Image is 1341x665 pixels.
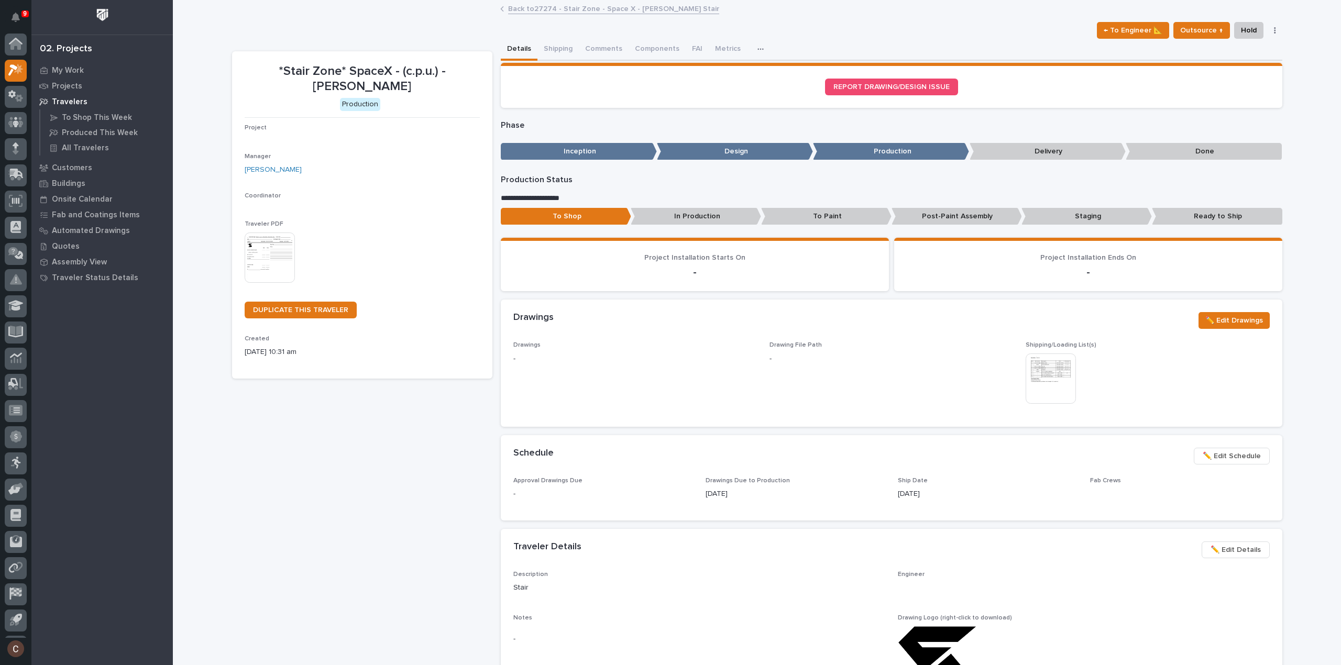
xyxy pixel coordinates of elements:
span: Shipping/Loading List(s) [1026,342,1096,348]
p: [DATE] 10:31 am [245,347,480,358]
span: Drawings [513,342,541,348]
p: Produced This Week [62,128,138,138]
span: REPORT DRAWING/DESIGN ISSUE [833,83,950,91]
p: - [513,353,757,364]
span: DUPLICATE THIS TRAVELER [253,306,348,314]
a: All Travelers [40,140,173,155]
a: Travelers [31,94,173,109]
button: Components [629,39,686,61]
span: Traveler PDF [245,221,283,227]
p: To Paint [761,208,892,225]
p: All Travelers [62,143,109,153]
button: Notifications [5,6,27,28]
p: Customers [52,163,92,173]
a: [PERSON_NAME] [245,164,302,175]
a: Customers [31,160,173,175]
button: Details [501,39,537,61]
a: Buildings [31,175,173,191]
h2: Traveler Details [513,541,581,553]
button: ✏️ Edit Schedule [1194,448,1270,464]
span: Project Installation Starts On [644,254,745,261]
button: Metrics [709,39,747,61]
p: Fab and Coatings Items [52,210,140,220]
span: Hold [1241,24,1257,37]
button: ✏️ Edit Drawings [1199,312,1270,329]
span: Manager [245,153,271,160]
p: Production Status [501,175,1282,185]
span: Project [245,125,267,131]
span: Drawing File Path [770,342,822,348]
p: 9 [23,10,27,17]
span: Fab Crews [1090,478,1121,484]
p: Traveler Status Details [52,273,138,283]
button: ← To Engineer 📐 [1097,22,1169,39]
div: Production [340,98,380,111]
span: Drawing Logo (right-click to download) [898,615,1012,621]
button: ✏️ Edit Details [1202,541,1270,558]
span: Coordinator [245,193,281,199]
p: - [513,634,885,645]
p: Ready to Ship [1152,208,1282,225]
button: users-avatar [5,638,27,660]
span: ✏️ Edit Schedule [1203,450,1261,462]
span: Created [245,336,269,342]
span: Approval Drawings Due [513,478,582,484]
p: [DATE] [706,489,885,500]
p: - [513,489,693,500]
span: Project Installation Ends On [1040,254,1136,261]
a: Assembly View [31,254,173,270]
p: To Shop This Week [62,113,132,123]
a: Traveler Status Details [31,270,173,285]
p: Onsite Calendar [52,195,113,204]
p: Delivery [970,143,1126,160]
p: - [907,266,1270,279]
a: My Work [31,62,173,78]
a: Produced This Week [40,125,173,140]
p: Assembly View [52,258,107,267]
button: Comments [579,39,629,61]
a: REPORT DRAWING/DESIGN ISSUE [825,79,958,95]
p: Production [813,143,969,160]
p: Buildings [52,179,85,189]
h2: Schedule [513,448,554,459]
a: Projects [31,78,173,94]
a: Back to27274 - Stair Zone - Space X - [PERSON_NAME] Stair [508,2,719,14]
a: DUPLICATE THIS TRAVELER [245,302,357,318]
button: Hold [1234,22,1263,39]
p: - [513,266,876,279]
p: Phase [501,120,1282,130]
p: Inception [501,143,657,160]
a: To Shop This Week [40,110,173,125]
span: Engineer [898,571,925,578]
div: Notifications9 [13,13,27,29]
p: Projects [52,82,82,91]
a: Automated Drawings [31,223,173,238]
p: To Shop [501,208,631,225]
button: Outsource ↑ [1173,22,1230,39]
div: 02. Projects [40,43,92,55]
p: Staging [1021,208,1152,225]
p: Done [1126,143,1282,160]
p: In Production [631,208,761,225]
span: Ship Date [898,478,928,484]
h2: Drawings [513,312,554,324]
p: My Work [52,66,84,75]
button: FAI [686,39,709,61]
p: Travelers [52,97,87,107]
span: Drawings Due to Production [706,478,790,484]
p: Post-Paint Assembly [892,208,1022,225]
p: Stair [513,582,885,593]
p: *Stair Zone* SpaceX - (c.p.u.) - [PERSON_NAME] [245,64,480,94]
p: Quotes [52,242,80,251]
p: [DATE] [898,489,1078,500]
span: ✏️ Edit Details [1211,544,1261,556]
p: - [770,353,772,364]
p: Design [657,143,813,160]
a: Quotes [31,238,173,254]
img: Workspace Logo [93,5,112,25]
button: Shipping [537,39,579,61]
span: Notes [513,615,532,621]
span: ✏️ Edit Drawings [1205,314,1263,327]
span: Outsource ↑ [1180,24,1223,37]
span: ← To Engineer 📐 [1104,24,1162,37]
